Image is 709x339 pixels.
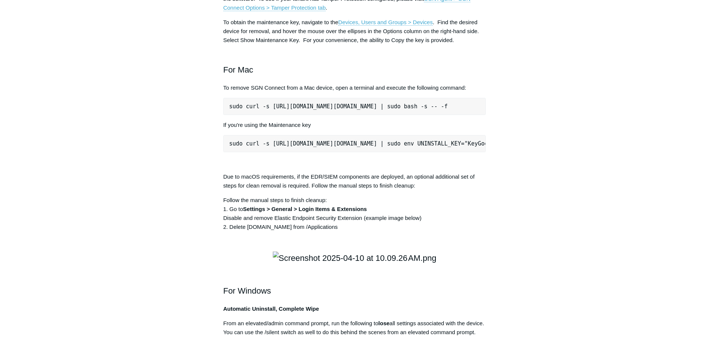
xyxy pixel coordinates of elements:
span: From an elevated/admin command prompt, run the following to all settings associated with the devi... [223,320,484,335]
a: Devices, Users and Groups > Devices [338,19,433,26]
p: Follow the manual steps to finish cleanup: 1. Go to Disable and remove Elastic Endpoint Security ... [223,196,486,231]
p: If you're using the Maintenance key [223,121,486,129]
h2: For Mac [223,50,486,76]
p: To remove SGN Connect from a Mac device, open a terminal and execute the following command: [223,83,486,92]
p: Due to macOS requirements, if the EDR/SIEM components are deployed, an optional additional set of... [223,172,486,190]
p: To obtain the maintenance key, navigate to the . Find the desired device for removal, and hover t... [223,18,486,45]
img: Screenshot 2025-04-10 at 10.09.26 AM.png [273,252,437,265]
strong: Settings > General > Login Items & Extensions [243,206,367,212]
h2: For Windows [223,271,486,297]
strong: lose [379,320,390,326]
pre: sudo curl -s [URL][DOMAIN_NAME][DOMAIN_NAME] | sudo env UNINSTALL_KEY="KeyGoesHere" bash -s -- -f [223,135,486,152]
strong: Automatic Uninstall, Complete Wipe [223,306,319,312]
pre: sudo curl -s [URL][DOMAIN_NAME][DOMAIN_NAME] | sudo bash -s -- -f [223,98,486,115]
